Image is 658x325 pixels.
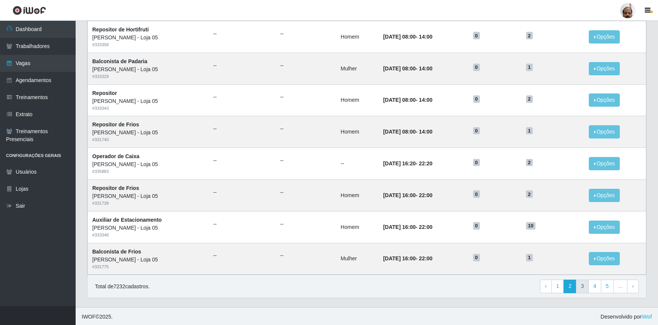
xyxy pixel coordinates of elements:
[213,62,271,70] ul: --
[92,129,204,137] div: [PERSON_NAME] - Loja 05
[563,280,576,293] a: 2
[92,217,162,223] strong: Auxiliar de Estacionamento
[601,313,652,321] span: Desenvolvido por
[92,90,117,96] strong: Repositor
[641,314,652,320] a: iWof
[589,93,620,107] button: Opções
[419,34,433,40] time: 14:00
[526,190,533,198] span: 2
[92,200,204,207] div: # 331739
[473,254,480,261] span: 0
[92,58,147,64] strong: Balconista de Padaria
[383,192,416,198] time: [DATE] 16:00
[473,127,480,135] span: 0
[613,280,628,293] a: ...
[589,62,620,75] button: Opções
[92,160,204,168] div: [PERSON_NAME] - Loja 05
[526,64,533,71] span: 1
[383,255,416,261] time: [DATE] 16:00
[473,190,480,198] span: 0
[383,160,416,166] time: [DATE] 16:20
[419,160,433,166] time: 22:20
[526,32,533,39] span: 2
[383,65,416,72] time: [DATE] 08:00
[92,121,139,128] strong: Repositor de Frios
[336,179,379,211] td: Homem
[383,224,416,230] time: [DATE] 16:00
[419,224,433,230] time: 22:00
[280,30,332,38] ul: --
[92,34,204,42] div: [PERSON_NAME] - Loja 05
[589,221,620,234] button: Opções
[419,192,433,198] time: 22:00
[383,224,432,230] strong: -
[419,129,433,135] time: 14:00
[383,255,432,261] strong: -
[12,6,46,15] img: CoreUI Logo
[419,97,433,103] time: 14:00
[526,159,533,166] span: 2
[213,157,271,165] ul: --
[589,189,620,202] button: Opções
[383,97,416,103] time: [DATE] 08:00
[526,254,533,261] span: 1
[540,280,639,293] nav: pagination
[383,34,432,40] strong: -
[82,314,96,320] span: IWOF
[280,125,332,133] ul: --
[336,53,379,84] td: Mulher
[92,26,149,33] strong: Repositor de Hortifruti
[383,97,432,103] strong: -
[213,220,271,228] ul: --
[526,95,533,103] span: 2
[280,188,332,196] ul: --
[473,95,480,103] span: 0
[383,160,432,166] strong: -
[419,255,433,261] time: 22:00
[92,73,204,80] div: # 333329
[589,252,620,265] button: Opções
[336,211,379,243] td: Homem
[92,224,204,232] div: [PERSON_NAME] - Loja 05
[336,148,379,180] td: --
[336,116,379,148] td: Homem
[589,125,620,138] button: Opções
[92,192,204,200] div: [PERSON_NAME] - Loja 05
[383,129,432,135] strong: -
[576,280,589,293] a: 3
[92,168,204,175] div: # 335883
[82,313,113,321] span: © 2025 .
[336,84,379,116] td: Homem
[280,252,332,260] ul: --
[92,97,204,105] div: [PERSON_NAME] - Loja 05
[95,283,150,291] p: Total de 7232 cadastros.
[92,185,139,191] strong: Repositor de Frios
[92,42,204,48] div: # 333358
[92,65,204,73] div: [PERSON_NAME] - Loja 05
[473,64,480,71] span: 0
[336,243,379,275] td: Mulher
[92,153,140,159] strong: Operador de Caixa
[601,280,614,293] a: 5
[545,283,547,289] span: ‹
[632,283,634,289] span: ›
[473,32,480,39] span: 0
[92,249,141,255] strong: Balconista de Frios
[213,30,271,38] ul: --
[280,62,332,70] ul: --
[526,222,535,230] span: 10
[473,222,480,230] span: 0
[551,280,564,293] a: 1
[383,65,432,72] strong: -
[473,159,480,166] span: 0
[92,232,204,238] div: # 333348
[280,220,332,228] ul: --
[92,105,204,112] div: # 333343
[92,256,204,264] div: [PERSON_NAME] - Loja 05
[92,264,204,270] div: # 331775
[589,30,620,44] button: Opções
[383,34,416,40] time: [DATE] 08:00
[92,137,204,143] div: # 331740
[280,157,332,165] ul: --
[589,157,620,170] button: Opções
